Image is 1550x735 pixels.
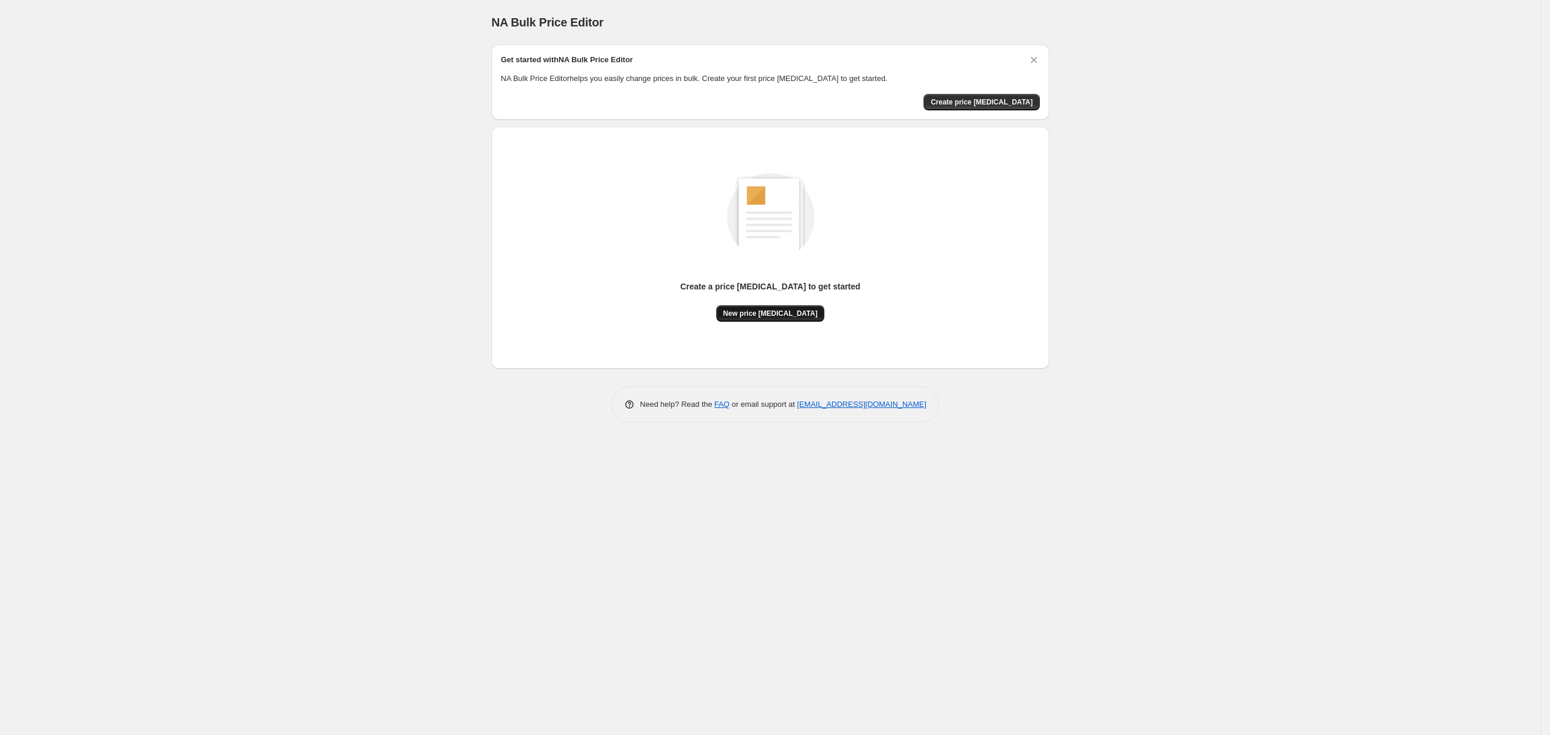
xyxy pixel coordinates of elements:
[501,73,1040,85] p: NA Bulk Price Editor helps you easily change prices in bulk. Create your first price [MEDICAL_DAT...
[730,400,797,409] span: or email support at
[797,400,926,409] a: [EMAIL_ADDRESS][DOMAIN_NAME]
[723,309,818,318] span: New price [MEDICAL_DATA]
[680,281,861,292] p: Create a price [MEDICAL_DATA] to get started
[931,97,1033,107] span: Create price [MEDICAL_DATA]
[716,305,825,322] button: New price [MEDICAL_DATA]
[640,400,715,409] span: Need help? Read the
[491,16,604,29] span: NA Bulk Price Editor
[715,400,730,409] a: FAQ
[501,54,633,66] h2: Get started with NA Bulk Price Editor
[1028,54,1040,66] button: Dismiss card
[924,94,1040,110] button: Create price change job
